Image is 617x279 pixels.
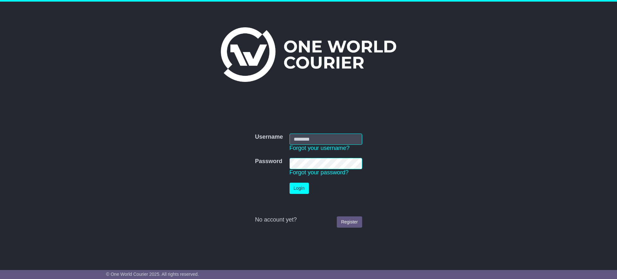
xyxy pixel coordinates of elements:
button: Login [290,183,309,194]
label: Username [255,134,283,141]
span: © One World Courier 2025. All rights reserved. [106,272,199,277]
a: Forgot your username? [290,145,350,151]
a: Register [337,216,362,228]
div: No account yet? [255,216,362,223]
img: One World [221,27,396,82]
label: Password [255,158,282,165]
a: Forgot your password? [290,169,349,176]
